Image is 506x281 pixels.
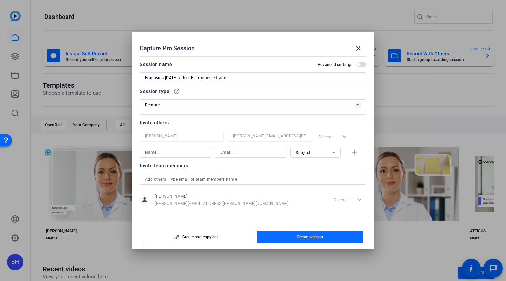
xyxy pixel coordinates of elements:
[220,148,281,156] input: Email...
[233,132,306,140] input: Email...
[140,87,169,95] span: Session type
[318,62,352,67] h2: Advanced settings
[145,148,206,156] input: Name...
[155,201,288,206] span: [PERSON_NAME][EMAIL_ADDRESS][PERSON_NAME][DOMAIN_NAME]
[145,103,160,107] span: Remote
[173,88,180,95] mat-icon: help_outline
[145,74,361,82] input: Enter Session Name
[297,234,323,240] span: Create session
[140,162,366,170] div: Invite team members
[140,40,366,56] div: Capture Pro Session
[155,194,288,199] span: [PERSON_NAME]
[257,231,363,243] button: Create session
[140,195,150,205] mat-icon: person
[145,132,218,140] input: Name...
[296,150,311,155] span: Subject
[140,119,366,127] div: Invite others
[143,231,249,243] button: Create and copy link
[182,234,219,240] span: Create and copy link
[145,175,361,183] input: Add others: Type email or team members name
[354,44,362,52] mat-icon: close
[140,60,172,68] div: Session name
